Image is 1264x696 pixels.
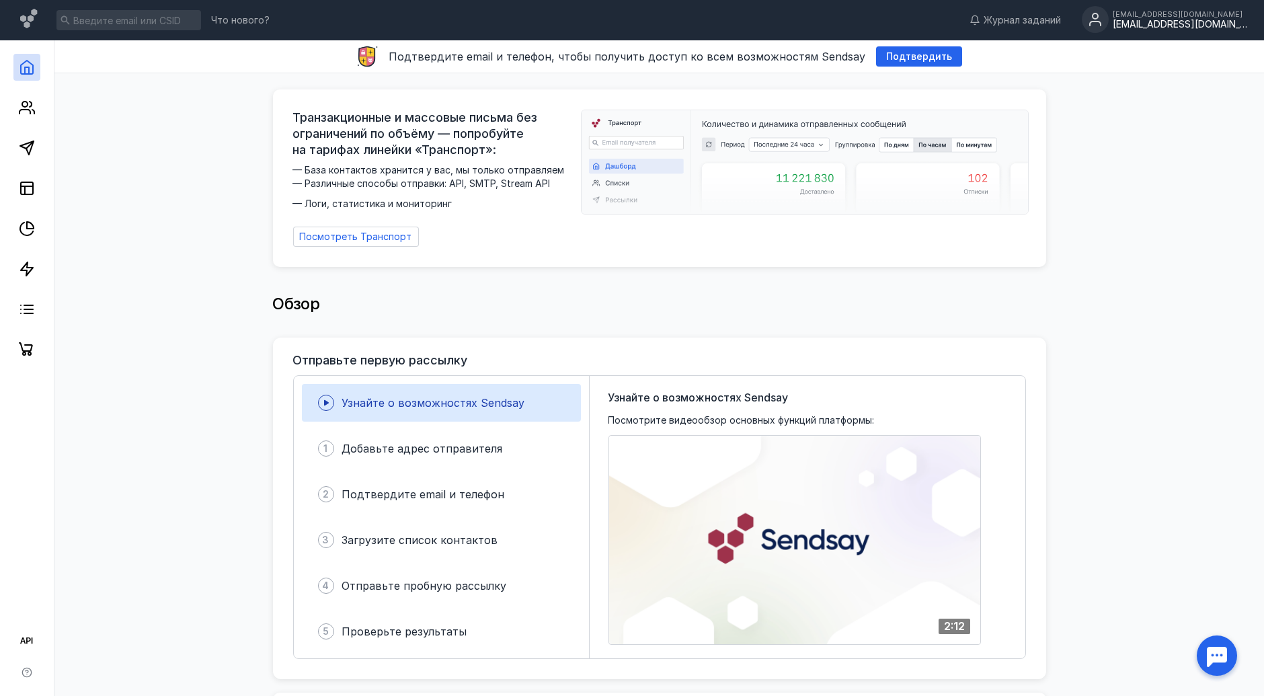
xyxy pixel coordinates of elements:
[323,533,329,547] span: 3
[342,442,503,455] span: Добавьте адрес отправителя
[323,579,329,592] span: 4
[342,579,507,592] span: Отправьте пробную рассылку
[342,396,525,410] span: Узнайте о возможностях Sendsay
[963,13,1068,27] a: Журнал заданий
[389,50,865,63] span: Подтвердите email и телефон, чтобы получить доступ ко всем возможностям Sendsay
[300,231,412,243] span: Посмотреть Транспорт
[211,15,270,25] span: Что нового?
[608,389,789,405] span: Узнайте о возможностях Sendsay
[1113,10,1247,18] div: [EMAIL_ADDRESS][DOMAIN_NAME]
[939,619,970,634] div: 2:12
[323,625,329,638] span: 5
[876,46,962,67] button: Подтвердить
[293,110,573,158] span: Транзакционные и массовые письма без ограничений по объёму — попробуйте на тарифах линейки «Транс...
[1113,19,1247,30] div: [EMAIL_ADDRESS][DOMAIN_NAME]
[984,13,1061,27] span: Журнал заданий
[608,414,875,427] span: Посмотрите видеообзор основных функций платформы:
[273,294,320,313] span: Обзор
[323,488,329,501] span: 2
[293,227,419,247] a: Посмотреть Транспорт
[342,488,505,501] span: Подтвердите email и телефон
[886,51,952,63] span: Подтвердить
[342,625,467,638] span: Проверьте результаты
[204,15,276,25] a: Что нового?
[56,10,201,30] input: Введите email или CSID
[293,354,468,367] h3: Отправьте первую рассылку
[324,442,328,455] span: 1
[582,110,1028,214] img: dashboard-transport-banner
[342,533,498,547] span: Загрузите список контактов
[293,163,573,210] span: — База контактов хранится у вас, мы только отправляем — Различные способы отправки: API, SMTP, St...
